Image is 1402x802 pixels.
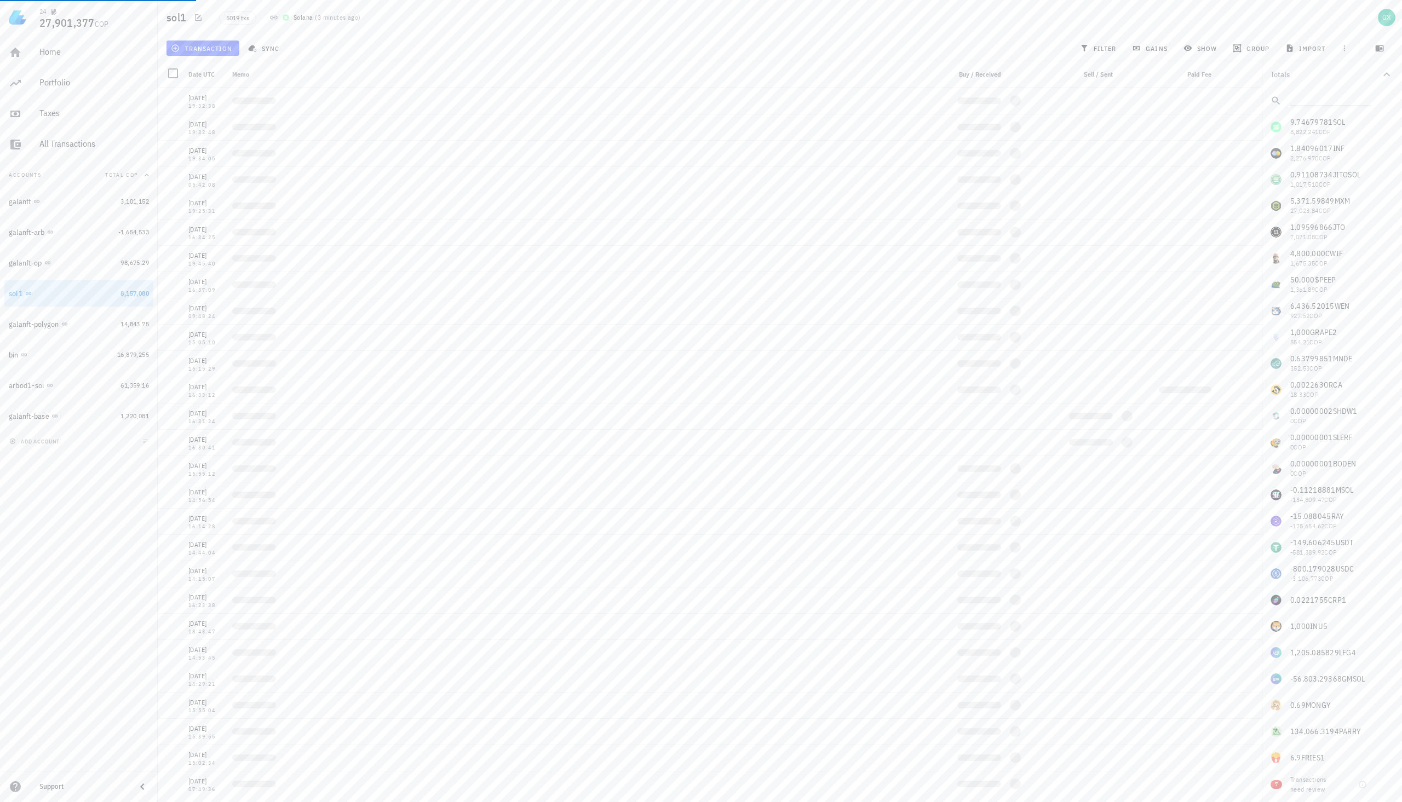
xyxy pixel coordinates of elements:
img: LedgiFi [9,9,26,26]
div: Loading... [232,150,276,157]
div: Loading... [1010,542,1021,553]
button: add account [7,436,64,447]
div: Loading... [1010,726,1021,737]
button: transaction [166,41,239,56]
div: Totals [1271,71,1380,78]
button: import [1281,41,1332,56]
div: Loading... [957,676,1001,682]
div: Loading... [232,255,276,262]
div: [DATE] [188,434,223,445]
span: transaction [173,44,232,53]
div: 16:31:24 [188,419,223,424]
div: 14:29:21 [188,682,223,687]
div: Loading... [957,97,1001,104]
div: 15:55:12 [188,471,223,477]
div: Loading... [957,649,1001,656]
div: Loading... [232,728,276,735]
div: 19:34:05 [188,156,223,161]
div: [DATE] [188,408,223,419]
div: [DATE] [188,145,223,156]
div: [DATE] [188,382,223,393]
div: Loading... [1010,305,1021,316]
div: 14:15:07 [188,576,223,582]
span: 1,220,081 [120,412,149,420]
button: gains [1128,41,1174,56]
div: Loading... [232,465,276,472]
div: Loading... [232,97,276,104]
div: Solana [294,12,313,23]
div: [DATE] [188,618,223,629]
span: 7 [1275,780,1278,789]
div: 15:05:10 [188,340,223,345]
div: Loading... [232,413,276,419]
div: [DATE] [188,460,223,471]
div: [DATE] [188,119,223,130]
div: Loading... [957,781,1001,787]
div: [DATE] [188,329,223,340]
div: Loading... [957,754,1001,761]
div: Loading... [232,203,276,209]
a: bin 16,879,255 [4,342,153,368]
div: [DATE] [188,723,223,734]
div: Loading... [957,176,1001,183]
div: 16:34:25 [188,235,223,240]
a: galanft 3,101,152 [4,188,153,215]
div: galanft-base [9,412,49,421]
span: add account [12,438,60,445]
div: [DATE] [188,644,223,655]
div: Loading... [957,150,1001,157]
a: All Transactions [4,131,153,158]
span: 16,879,255 [117,350,149,359]
div: Loading... [957,386,1001,393]
div: [DATE] [188,276,223,287]
div: [DATE] [188,303,223,314]
span: 3 minutes ago [318,13,358,21]
div: Loading... [1010,568,1021,579]
div: Loading... [232,308,276,314]
div: 09:48:24 [188,314,223,319]
div: 19:45:40 [188,261,223,267]
div: Loading... [1010,384,1021,395]
div: bin [9,350,19,360]
div: galanft [9,197,31,206]
div: Loading... [1122,411,1133,422]
div: 15:39:55 [188,734,223,740]
div: Loading... [232,570,276,577]
div: 14:56:54 [188,498,223,503]
div: 15:55:04 [188,708,223,713]
div: Loading... [232,229,276,235]
div: Support [39,782,127,791]
div: [DATE] [188,355,223,366]
div: Loading... [957,360,1001,367]
div: galanft-arb [9,228,45,237]
div: 07:49:36 [188,787,223,792]
div: 16:37:09 [188,287,223,293]
div: [DATE] [188,671,223,682]
div: Loading... [232,124,276,130]
div: Loading... [1010,174,1021,185]
span: 5019 txs [226,12,249,24]
a: arbod1-sol 61,359.16 [4,372,153,399]
div: Loading... [957,492,1001,498]
div: 19:32:38 [188,103,223,109]
div: [DATE] [188,776,223,787]
div: Loading... [957,255,1001,262]
div: Loading... [1010,148,1021,159]
span: gains [1134,44,1167,53]
div: Loading... [957,229,1001,235]
div: 15:02:34 [188,760,223,766]
div: Loading... [232,386,276,393]
div: Loading... [1069,439,1113,446]
div: Loading... [957,544,1001,551]
div: Date UTC [184,61,228,88]
div: Loading... [957,702,1001,708]
a: galanft-op 98,675.29 [4,250,153,276]
a: sol1 8,157,080 [4,280,153,307]
img: sol.svg [283,14,289,21]
button: Totals [1262,61,1402,88]
div: [DATE] [188,198,223,209]
div: 16:30:41 [188,445,223,451]
button: show [1179,41,1223,56]
button: sync [244,41,286,56]
div: Loading... [1010,700,1021,711]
